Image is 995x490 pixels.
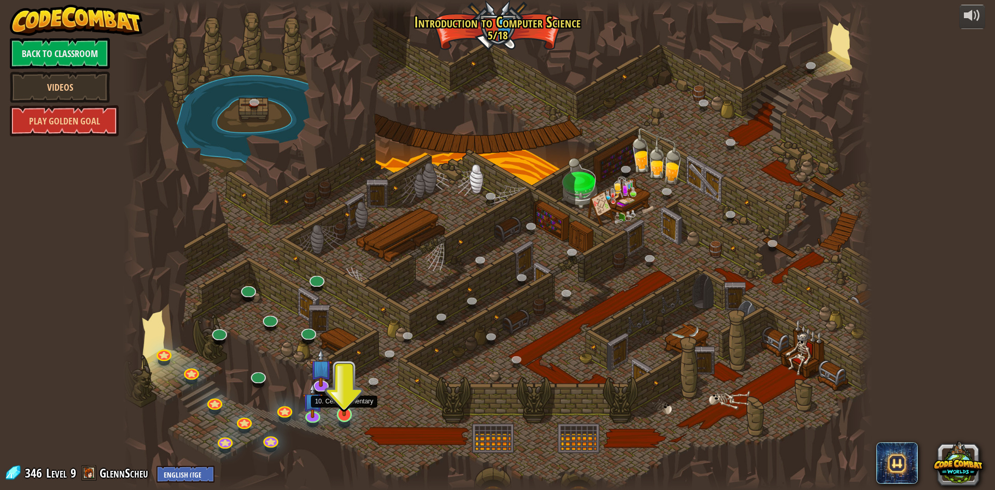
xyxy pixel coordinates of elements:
a: Play Golden Goal [10,105,119,136]
a: Videos [10,72,110,103]
span: 9 [70,465,76,481]
img: level-banner-unstarted-subscriber.png [303,383,323,418]
a: GlennScheu [99,465,151,481]
img: level-banner-unstarted-subscriber.png [310,349,332,387]
a: Back to Classroom [10,38,110,69]
span: Level [46,465,67,482]
img: level-banner-unstarted.png [334,370,354,416]
span: 346 [25,465,45,481]
button: Adjust volume [959,5,985,29]
img: CodeCombat - Learn how to code by playing a game [10,5,143,36]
